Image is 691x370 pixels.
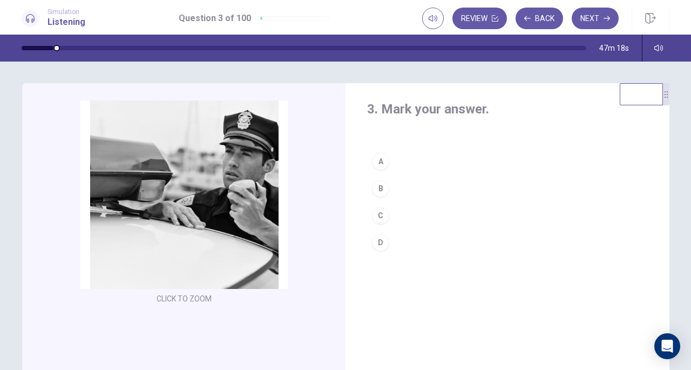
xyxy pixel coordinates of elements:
h1: Listening [48,16,85,29]
h1: Question 3 of 100 [179,12,251,25]
div: C [372,207,389,224]
button: B [367,175,648,202]
span: Simulation [48,8,85,16]
button: D [367,229,648,256]
button: Back [516,8,563,29]
span: 47m 18s [599,44,629,52]
div: Open Intercom Messenger [654,333,680,359]
button: Next [572,8,619,29]
h4: 3. Mark your answer. [367,100,648,118]
button: A [367,148,648,175]
div: B [372,180,389,197]
div: A [372,153,389,170]
div: D [372,234,389,251]
button: C [367,202,648,229]
button: Review [452,8,507,29]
